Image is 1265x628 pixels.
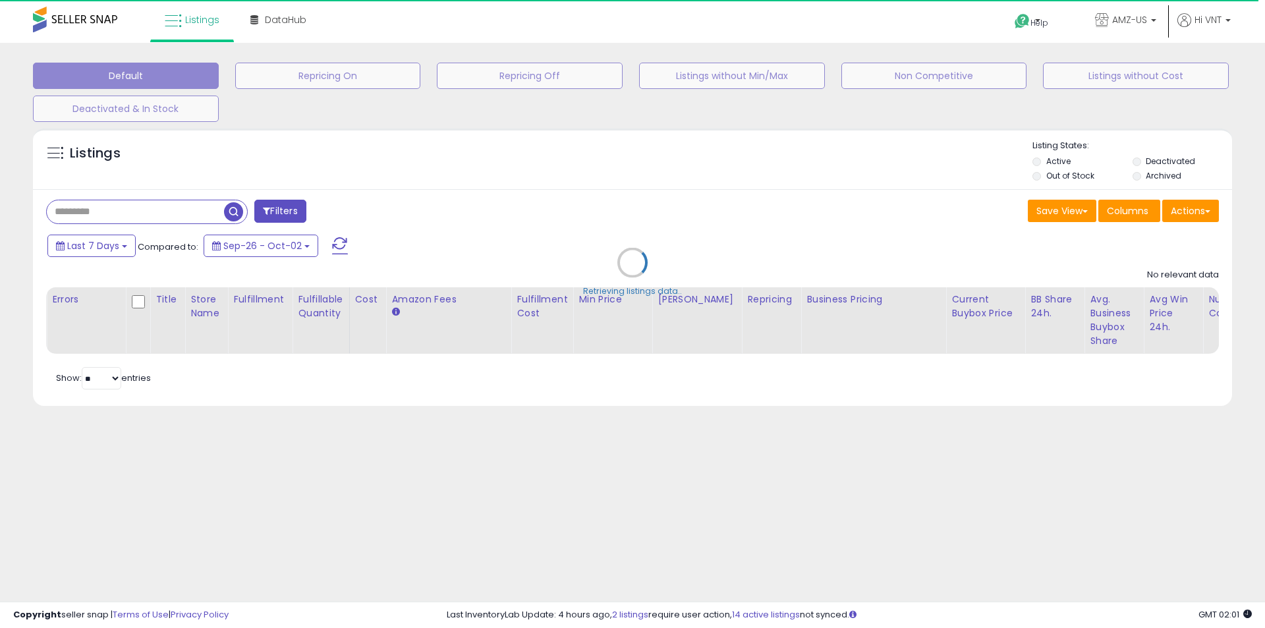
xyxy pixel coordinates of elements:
[1112,13,1147,26] span: AMZ-US
[33,96,219,122] button: Deactivated & In Stock
[1030,17,1048,28] span: Help
[1177,13,1231,43] a: Hi VNT
[235,63,421,89] button: Repricing On
[841,63,1027,89] button: Non Competitive
[1004,3,1074,43] a: Help
[437,63,623,89] button: Repricing Off
[33,63,219,89] button: Default
[639,63,825,89] button: Listings without Min/Max
[1195,13,1222,26] span: Hi VNT
[583,285,682,297] div: Retrieving listings data..
[185,13,219,26] span: Listings
[265,13,306,26] span: DataHub
[1014,13,1030,30] i: Get Help
[1043,63,1229,89] button: Listings without Cost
